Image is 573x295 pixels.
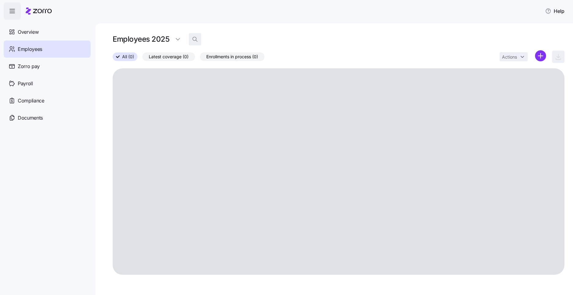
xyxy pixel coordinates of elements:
[4,92,91,109] a: Compliance
[149,53,189,61] span: Latest coverage (0)
[18,97,44,105] span: Compliance
[122,53,134,61] span: All (0)
[113,34,169,44] h1: Employees 2025
[4,109,91,126] a: Documents
[4,40,91,58] a: Employees
[540,5,569,17] button: Help
[502,55,517,59] span: Actions
[206,53,258,61] span: Enrollments in process (0)
[4,58,91,75] a: Zorro pay
[18,114,43,122] span: Documents
[18,63,40,70] span: Zorro pay
[535,50,546,61] svg: add icon
[545,7,564,15] span: Help
[18,45,42,53] span: Employees
[4,23,91,40] a: Overview
[500,52,528,61] button: Actions
[18,28,39,36] span: Overview
[4,75,91,92] a: Payroll
[18,80,33,87] span: Payroll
